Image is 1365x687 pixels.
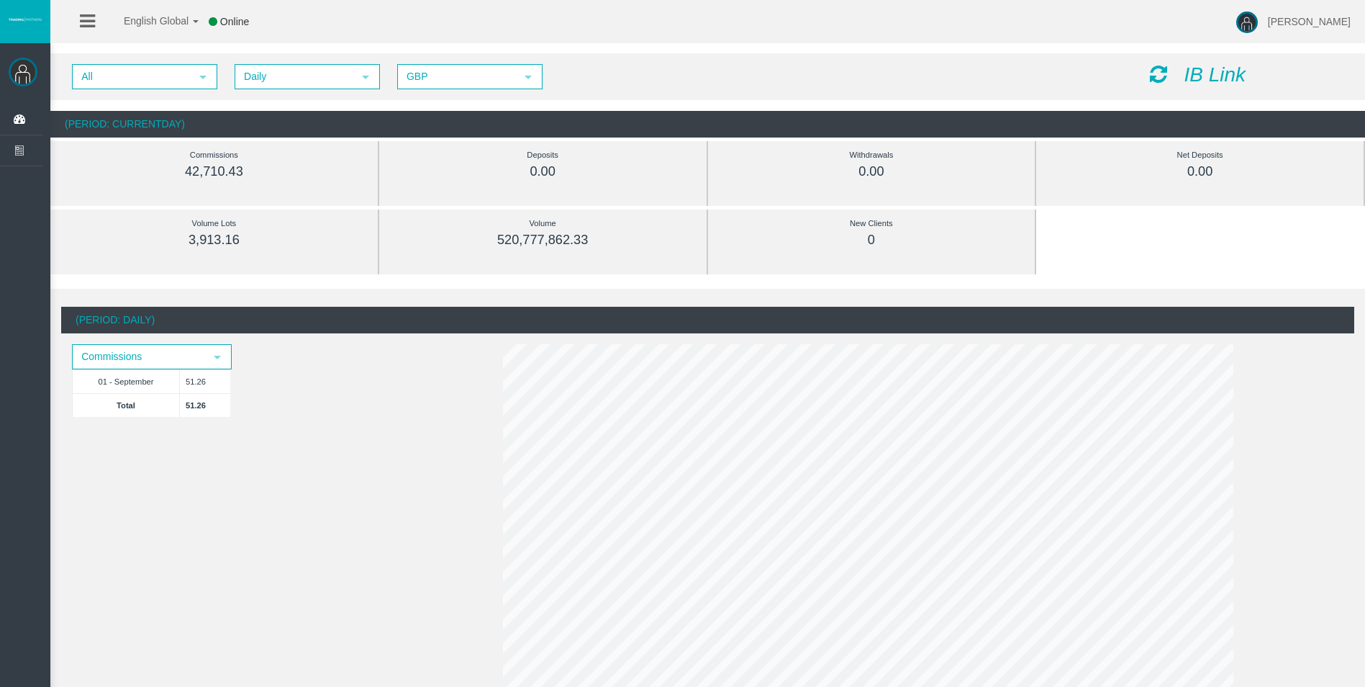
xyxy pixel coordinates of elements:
span: Commissions [73,346,204,368]
span: select [360,71,371,83]
img: logo.svg [7,17,43,22]
td: 51.26 [180,393,230,417]
span: Daily [236,66,353,88]
div: Volume [412,215,674,232]
span: English Global [105,15,189,27]
div: 0.00 [740,163,1003,180]
div: 520,777,862.33 [412,232,674,248]
span: All [73,66,190,88]
div: (Period: CurrentDay) [50,111,1365,138]
div: 0.00 [1069,163,1331,180]
td: 01 - September [73,369,180,393]
i: IB Link [1184,63,1246,86]
td: Total [73,393,180,417]
div: 0 [740,232,1003,248]
div: 0.00 [412,163,674,180]
img: user-image [1236,12,1258,33]
div: New Clients [740,215,1003,232]
i: Reload Dashboard [1150,64,1167,84]
span: Online [220,16,249,27]
span: select [522,71,534,83]
div: Withdrawals [740,147,1003,163]
div: Net Deposits [1069,147,1331,163]
span: [PERSON_NAME] [1268,16,1351,27]
div: 3,913.16 [83,232,345,248]
div: (Period: Daily) [61,307,1354,333]
div: 42,710.43 [83,163,345,180]
span: GBP [399,66,515,88]
div: Commissions [83,147,345,163]
div: Volume Lots [83,215,345,232]
span: select [212,351,223,363]
td: 51.26 [180,369,230,393]
div: Deposits [412,147,674,163]
span: select [197,71,209,83]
